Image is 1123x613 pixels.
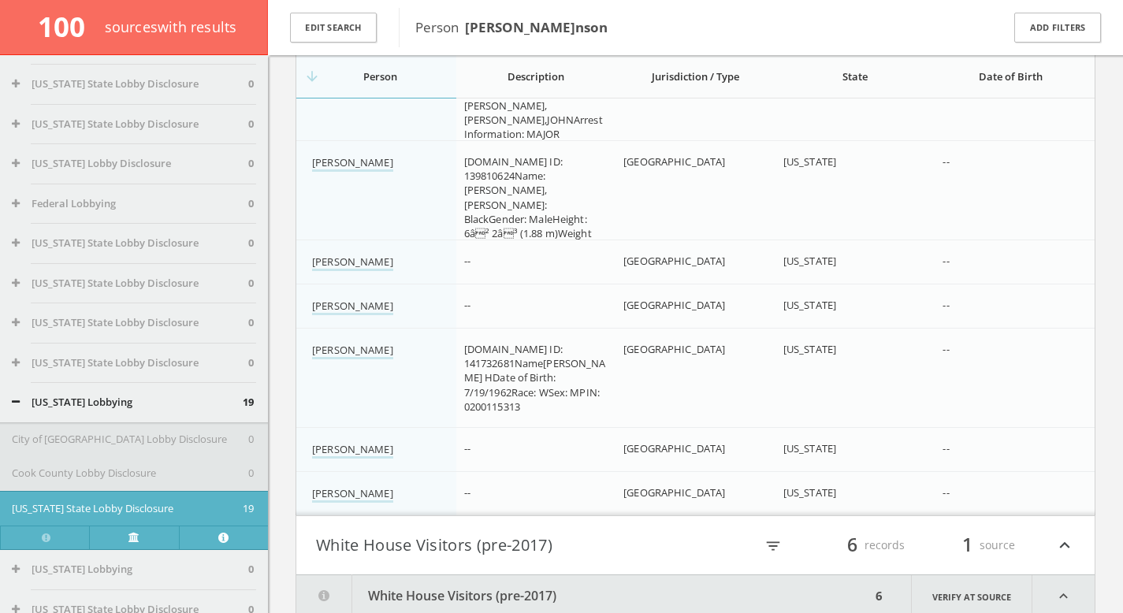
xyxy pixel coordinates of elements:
[12,355,248,371] button: [US_STATE] State Lobby Disclosure
[89,526,178,549] a: Verify at source
[312,155,393,172] a: [PERSON_NAME]
[623,342,725,356] span: [GEOGRAPHIC_DATA]
[783,485,836,500] span: [US_STATE]
[464,485,470,500] span: --
[623,154,725,169] span: [GEOGRAPHIC_DATA]
[943,154,949,169] span: --
[312,486,393,503] a: [PERSON_NAME]
[842,69,868,84] span: State
[248,156,254,172] span: 0
[243,501,254,517] span: 19
[840,531,865,559] span: 6
[12,315,248,331] button: [US_STATE] State Lobby Disclosure
[243,395,254,411] span: 19
[304,69,320,84] i: arrow_downward
[248,432,254,448] span: 0
[810,532,905,559] div: records
[38,8,99,45] span: 100
[248,562,254,578] span: 0
[312,254,393,271] a: [PERSON_NAME]
[955,531,980,559] span: 1
[12,395,243,411] button: [US_STATE] Lobbying
[12,466,248,481] button: Cook County Lobby Disclosure
[508,69,564,84] span: Description
[764,537,782,555] i: filter_list
[248,76,254,92] span: 0
[12,276,248,292] button: [US_STATE] State Lobby Disclosure
[464,441,470,455] span: --
[623,298,725,312] span: [GEOGRAPHIC_DATA]
[623,485,725,500] span: [GEOGRAPHIC_DATA]
[248,117,254,132] span: 0
[1054,532,1075,559] i: expand_less
[12,156,248,172] button: [US_STATE] Lobby Disclosure
[316,532,696,559] button: White House Visitors (pre-2017)
[12,562,248,578] button: [US_STATE] Lobbying
[248,276,254,292] span: 0
[783,342,836,356] span: [US_STATE]
[464,298,470,312] span: --
[783,154,836,169] span: [US_STATE]
[105,17,237,36] span: source s with results
[920,532,1015,559] div: source
[464,154,592,240] span: [DOMAIN_NAME] ID: 139810624Name: [PERSON_NAME], [PERSON_NAME]: BlackGender: MaleHeight: 6â² 2â³...
[248,355,254,371] span: 0
[312,299,393,315] a: [PERSON_NAME]
[12,196,248,212] button: Federal Lobbying
[1014,13,1101,43] button: Add Filters
[248,236,254,251] span: 0
[248,196,254,212] span: 0
[290,13,377,43] button: Edit Search
[943,485,949,500] span: --
[783,441,836,455] span: [US_STATE]
[783,298,836,312] span: [US_STATE]
[248,466,254,481] span: 0
[943,342,949,356] span: --
[464,254,470,268] span: --
[943,254,949,268] span: --
[12,76,248,92] button: [US_STATE] State Lobby Disclosure
[363,69,397,84] span: Person
[943,298,949,312] span: --
[652,69,739,84] span: Jurisdiction / Type
[12,236,248,251] button: [US_STATE] State Lobby Disclosure
[312,343,393,359] a: [PERSON_NAME]
[12,117,248,132] button: [US_STATE] State Lobby Disclosure
[623,254,725,268] span: [GEOGRAPHIC_DATA]
[248,315,254,331] span: 0
[312,442,393,459] a: [PERSON_NAME]
[464,342,606,414] span: [DOMAIN_NAME] ID: 141732681Name[PERSON_NAME] HDate of Birth: 7/19/1962Race: WSex: MPIN: 0200115313
[943,441,949,455] span: --
[12,432,248,448] button: City of [GEOGRAPHIC_DATA] Lobby Disclosure
[979,69,1043,84] span: Date of Birth
[12,501,243,517] button: [US_STATE] State Lobby Disclosure
[783,254,836,268] span: [US_STATE]
[623,441,725,455] span: [GEOGRAPHIC_DATA]
[415,18,608,36] span: Person
[465,18,608,36] b: [PERSON_NAME]nson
